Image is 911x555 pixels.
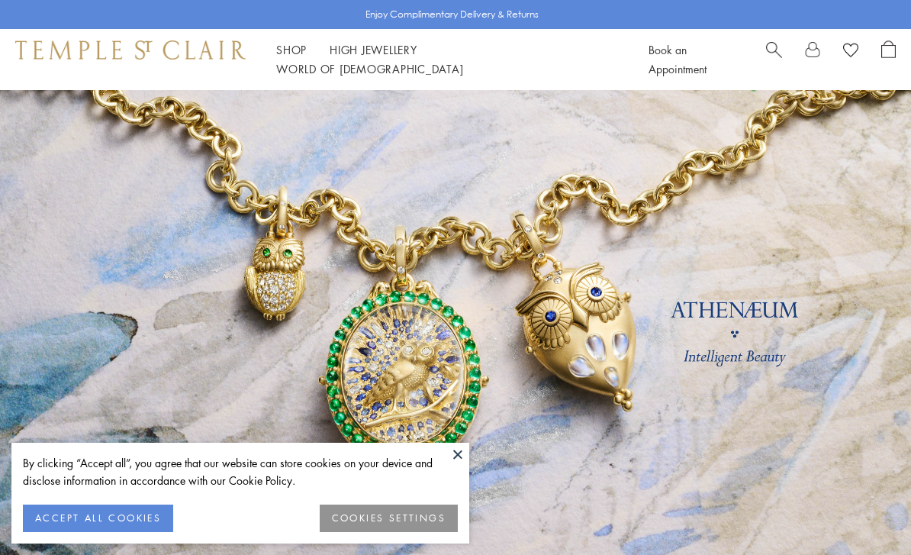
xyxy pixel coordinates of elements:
[365,7,539,22] p: Enjoy Complimentary Delivery & Returns
[276,61,463,76] a: World of [DEMOGRAPHIC_DATA]World of [DEMOGRAPHIC_DATA]
[15,40,246,59] img: Temple St. Clair
[23,505,173,532] button: ACCEPT ALL COOKIES
[320,505,458,532] button: COOKIES SETTINGS
[649,42,707,76] a: Book an Appointment
[843,40,858,63] a: View Wishlist
[276,42,307,57] a: ShopShop
[766,40,782,79] a: Search
[835,483,896,540] iframe: Gorgias live chat messenger
[330,42,417,57] a: High JewelleryHigh Jewellery
[881,40,896,79] a: Open Shopping Bag
[23,454,458,489] div: By clicking “Accept all”, you agree that our website can store cookies on your device and disclos...
[276,40,614,79] nav: Main navigation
